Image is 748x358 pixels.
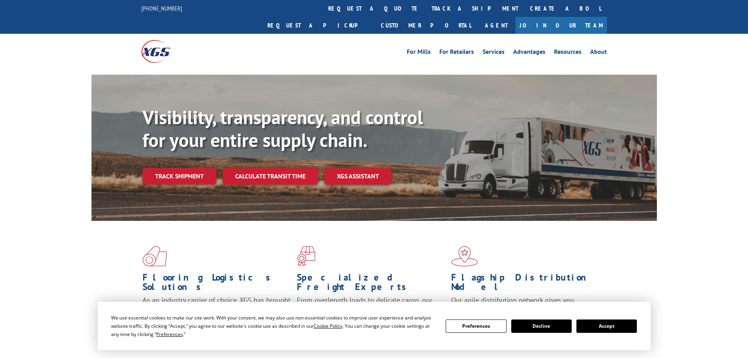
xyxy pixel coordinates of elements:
[156,331,183,338] span: Preferences
[223,168,318,185] a: Calculate transit time
[511,319,572,333] button: Decline
[324,168,391,185] a: XGS ASSISTANT
[143,273,291,296] h1: Flooring Logistics Solutions
[439,49,474,57] a: For Retailers
[407,49,431,57] a: For Mills
[513,49,545,57] a: Advantages
[314,323,342,329] span: Cookie Policy
[446,319,506,333] button: Preferences
[141,4,182,12] a: [PHONE_NUMBER]
[576,319,637,333] button: Accept
[143,105,423,152] b: Visibility, transparency, and control for your entire supply chain.
[483,49,505,57] a: Services
[451,296,596,314] span: Our agile distribution network gives you nationwide inventory management on demand.
[98,302,651,350] div: Cookie Consent Prompt
[297,246,315,266] img: xgs-icon-focused-on-flooring-red
[297,296,445,330] p: From overlength loads to delicate cargo, our experienced staff knows the best way to move your fr...
[451,246,478,266] img: xgs-icon-flagship-distribution-model-red
[375,17,477,34] a: Customer Portal
[262,17,375,34] a: Request a pickup
[143,168,216,184] a: Track shipment
[451,273,600,296] h1: Flagship Distribution Model
[516,17,607,34] a: Join Our Team
[143,296,291,323] span: As an industry carrier of choice, XGS has brought innovation and dedication to flooring logistics...
[590,49,607,57] a: About
[477,17,516,34] a: Agent
[554,49,582,57] a: Resources
[111,314,436,338] div: We use essential cookies to make our site work. With your consent, we may also use non-essential ...
[143,246,167,266] img: xgs-icon-total-supply-chain-intelligence-red
[297,273,445,296] h1: Specialized Freight Experts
